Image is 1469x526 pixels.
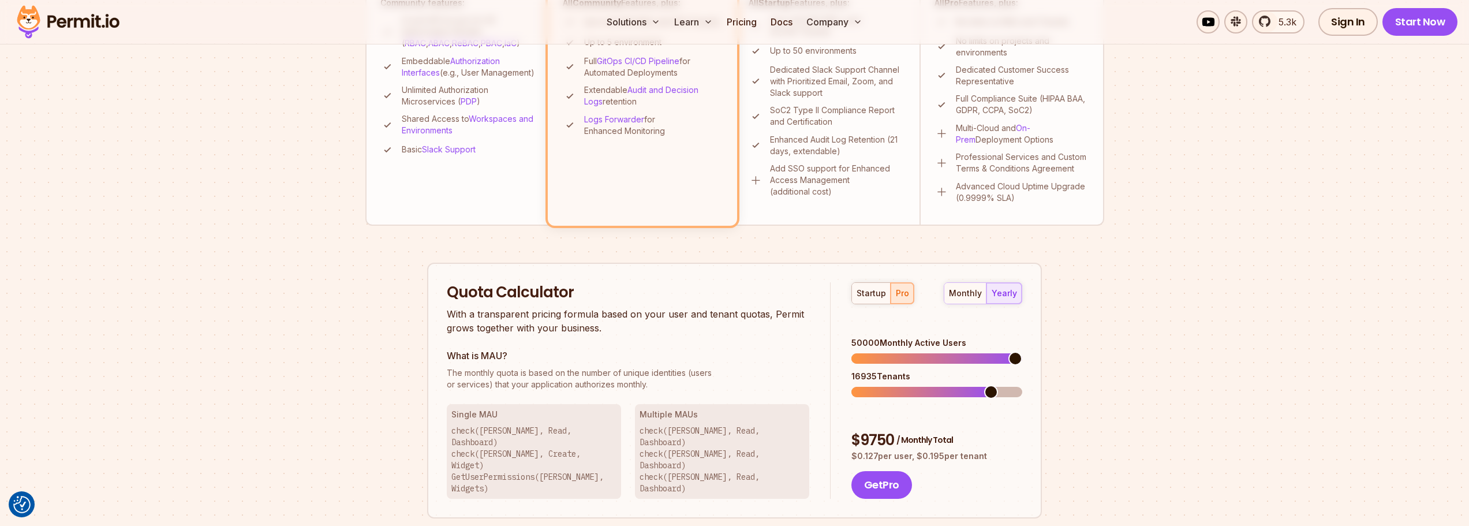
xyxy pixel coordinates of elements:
a: 5.3k [1252,10,1304,33]
p: check([PERSON_NAME], Read, Dashboard) check([PERSON_NAME], Create, Widget) GetUserPermissions([PE... [451,425,616,494]
p: check([PERSON_NAME], Read, Dashboard) check([PERSON_NAME], Read, Dashboard) check([PERSON_NAME], ... [640,425,805,494]
a: Sign In [1318,8,1378,36]
p: Unlimited Authorization Microservices ( ) [402,84,536,107]
button: Consent Preferences [13,496,31,513]
p: Embeddable (e.g., User Management) [402,55,536,79]
p: Extendable retention [584,84,722,107]
img: Revisit consent button [13,496,31,513]
p: for Enhanced Monitoring [584,114,722,137]
p: Shared Access to [402,113,536,136]
p: No limits on projects and environments [956,35,1089,58]
p: Dedicated Customer Success Representative [956,64,1089,87]
p: or services) that your application authorizes monthly. [447,367,809,390]
p: SoC2 Type II Compliance Report and Certification [770,105,906,128]
h2: Quota Calculator [447,282,809,303]
button: Learn [670,10,717,33]
a: Audit and Decision Logs [584,85,698,106]
h3: Single MAU [451,409,616,420]
button: Solutions [602,10,665,33]
button: GetPro [851,471,912,499]
a: Start Now [1382,8,1458,36]
span: / Monthly Total [896,434,953,446]
p: Dedicated Slack Support Channel with Prioritized Email, Zoom, and Slack support [770,64,906,99]
div: startup [857,288,886,299]
a: PDP [461,96,477,106]
span: 5.3k [1272,15,1296,29]
div: $ 9750 [851,430,1022,451]
p: Full Compliance Suite (HIPAA BAA, GDPR, CCPA, SoC2) [956,93,1089,116]
p: Enhanced Audit Log Retention (21 days, extendable) [770,134,906,157]
h3: What is MAU? [447,349,809,363]
div: 50000 Monthly Active Users [851,337,1022,349]
span: The monthly quota is based on the number of unique identities (users [447,367,809,379]
a: Docs [766,10,797,33]
p: Professional Services and Custom Terms & Conditions Agreement [956,151,1089,174]
a: GitOps CI/CD Pipeline [597,56,679,66]
p: Basic [402,144,476,155]
a: Logs Forwarder [584,114,644,124]
div: 16935 Tenants [851,371,1022,382]
p: Full for Automated Deployments [584,55,722,79]
h3: Multiple MAUs [640,409,805,420]
button: Company [802,10,867,33]
p: Up to 50 environments [770,45,857,57]
a: Authorization Interfaces [402,56,500,77]
a: Slack Support [422,144,476,154]
div: monthly [949,288,982,299]
p: Multi-Cloud and Deployment Options [956,122,1089,146]
p: With a transparent pricing formula based on your user and tenant quotas, Permit grows together wi... [447,307,809,335]
a: On-Prem [956,123,1030,144]
p: Add SSO support for Enhanced Access Management (additional cost) [770,163,906,197]
img: Permit logo [12,2,125,42]
p: $ 0.127 per user, $ 0.195 per tenant [851,450,1022,462]
p: Advanced Cloud Uptime Upgrade (0.9999% SLA) [956,181,1089,204]
a: Pricing [722,10,761,33]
